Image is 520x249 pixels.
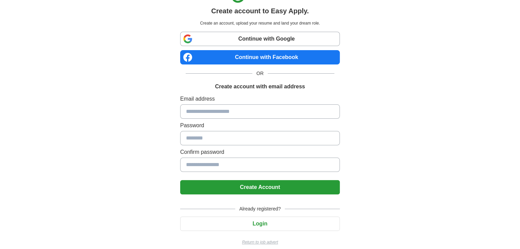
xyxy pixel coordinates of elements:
[180,95,340,103] label: Email address
[235,205,285,213] span: Already registered?
[180,148,340,156] label: Confirm password
[215,83,305,91] h1: Create account with email address
[180,239,340,245] a: Return to job advert
[180,221,340,226] a: Login
[182,20,338,26] p: Create an account, upload your resume and land your dream role.
[211,6,309,16] h1: Create account to Easy Apply.
[180,32,340,46] a: Continue with Google
[180,50,340,64] a: Continue with Facebook
[252,70,268,77] span: OR
[180,180,340,194] button: Create Account
[180,217,340,231] button: Login
[180,121,340,130] label: Password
